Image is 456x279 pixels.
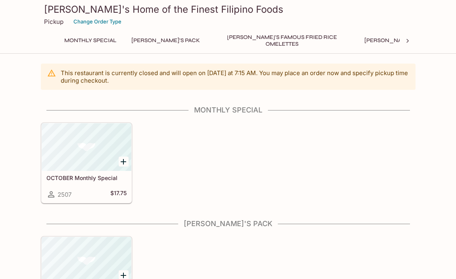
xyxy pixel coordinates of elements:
p: This restaurant is currently closed and will open on [DATE] at 7:15 AM . You may place an order n... [61,69,409,84]
span: 2507 [58,191,71,198]
button: Change Order Type [70,15,125,28]
h3: [PERSON_NAME]'s Home of the Finest Filipino Foods [44,3,412,15]
a: OCTOBER Monthly Special2507$17.75 [41,123,132,203]
button: [PERSON_NAME]'s Pack [127,35,204,46]
h5: $17.75 [110,190,127,199]
h4: Monthly Special [41,106,416,114]
button: Monthly Special [60,35,121,46]
button: [PERSON_NAME]'s Famous Fried Rice Omelettes [211,35,354,46]
h4: [PERSON_NAME]'s Pack [41,219,416,228]
div: OCTOBER Monthly Special [42,123,131,171]
p: Pickup [44,18,63,25]
h5: OCTOBER Monthly Special [46,174,127,181]
button: Add OCTOBER Monthly Special [119,157,129,167]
